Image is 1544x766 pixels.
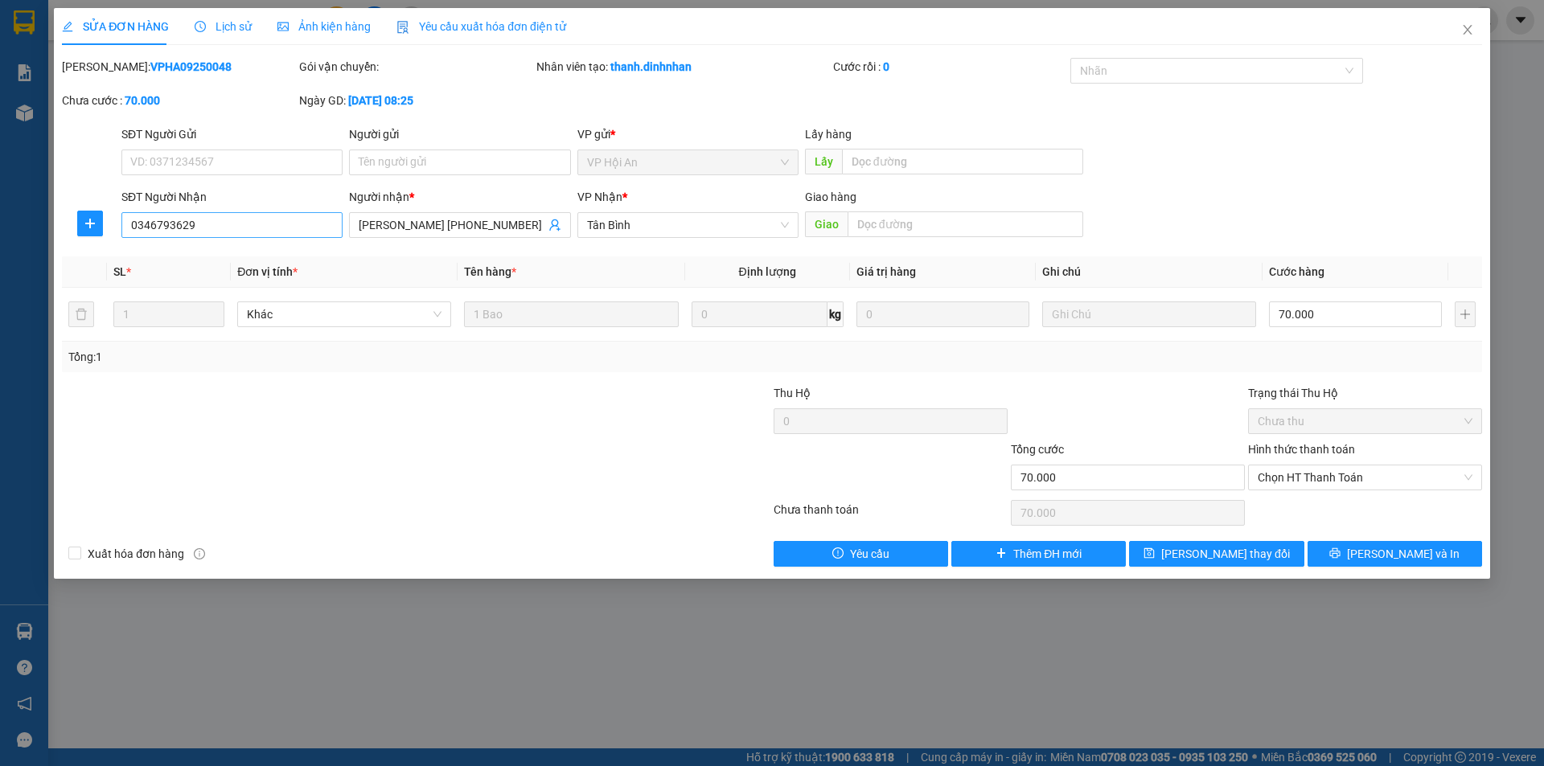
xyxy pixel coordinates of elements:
span: Cước hàng [1269,265,1324,278]
span: Thu Hộ [774,387,811,399]
input: 0 [856,301,1029,327]
span: Định lượng [739,265,796,278]
div: Cước rồi : [833,58,1067,76]
span: SỬA ĐƠN HÀNG [62,20,169,33]
input: VD: Bàn, Ghế [464,301,678,327]
span: picture [277,21,289,32]
div: Nhân viên tạo: [536,58,830,76]
span: Ảnh kiện hàng [277,20,371,33]
span: Tổng cước [1011,443,1064,456]
div: SĐT Người Gửi [121,125,343,143]
span: close [1461,23,1474,36]
button: plus [77,211,103,236]
b: VPHA09250048 [150,60,232,73]
button: Close [1445,8,1490,53]
img: icon [396,21,409,34]
button: plus [1455,301,1476,327]
button: delete [68,301,94,327]
span: Tên hàng [464,265,516,278]
input: Dọc đường [842,149,1083,174]
b: 0 [883,60,889,73]
div: Trạng thái Thu Hộ [1248,384,1482,402]
span: Lịch sử [195,20,252,33]
span: Yêu cầu [850,545,889,563]
span: Xuất hóa đơn hàng [81,545,191,563]
b: thanh.dinhnhan [610,60,692,73]
span: user-add [548,219,561,231]
span: [PERSON_NAME] thay đổi [1161,545,1290,563]
div: VP gửi [577,125,799,143]
span: Thêm ĐH mới [1013,545,1082,563]
span: exclamation-circle [832,547,844,560]
span: [PERSON_NAME] và In [1347,545,1460,563]
b: 70.000 [125,94,160,107]
input: Dọc đường [848,211,1083,237]
span: VP Hội An [587,150,789,174]
div: Người gửi [349,125,570,143]
button: printer[PERSON_NAME] và In [1308,541,1482,567]
span: plus [996,547,1007,560]
div: Ngày GD: [299,92,533,109]
button: save[PERSON_NAME] thay đổi [1129,541,1304,567]
div: Tổng: 1 [68,348,596,366]
span: Giá trị hàng [856,265,916,278]
span: edit [62,21,73,32]
div: Chưa cước : [62,92,296,109]
div: SĐT Người Nhận [121,188,343,206]
span: Yêu cầu xuất hóa đơn điện tử [396,20,566,33]
button: exclamation-circleYêu cầu [774,541,948,567]
div: Chưa thanh toán [772,501,1009,529]
span: Đơn vị tính [237,265,298,278]
input: Ghi Chú [1042,301,1256,327]
span: Giao hàng [805,190,856,203]
span: clock-circle [195,21,206,32]
span: Khác [247,302,441,326]
span: Lấy [805,149,842,174]
span: SL [113,265,126,278]
th: Ghi chú [1036,256,1263,288]
span: Chọn HT Thanh Toán [1258,465,1472,490]
span: plus [78,217,102,230]
span: Lấy hàng [805,128,852,141]
span: save [1144,547,1155,560]
div: [PERSON_NAME]: [62,58,296,76]
span: Chưa thu [1258,409,1472,433]
div: Gói vận chuyển: [299,58,533,76]
span: VP Nhận [577,190,622,203]
button: plusThêm ĐH mới [951,541,1126,567]
span: Giao [805,211,848,237]
span: Tân Bình [587,213,789,237]
span: info-circle [194,548,205,559]
div: Người nhận [349,188,570,206]
b: [DATE] 08:25 [348,94,413,107]
span: kg [827,301,844,327]
span: printer [1329,547,1341,560]
label: Hình thức thanh toán [1248,443,1355,456]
